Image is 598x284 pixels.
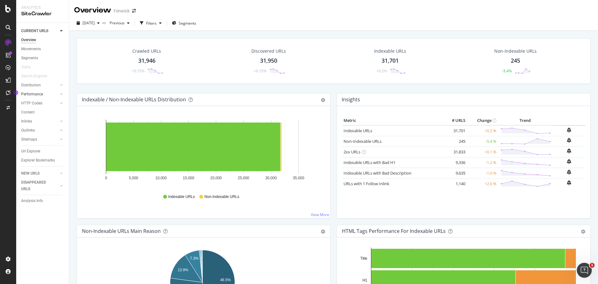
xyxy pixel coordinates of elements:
[21,100,58,107] a: HTTP Codes
[467,147,498,157] td: +0.1 %
[102,20,107,25] span: vs
[21,118,32,125] div: Inlinks
[321,98,325,102] div: gear
[21,37,64,43] a: Overview
[374,48,406,54] div: Indexable URLs
[21,37,36,43] div: Overview
[502,68,512,74] div: -5.4%
[21,109,64,116] a: Content
[21,109,35,116] div: Content
[114,8,130,14] div: Fenwick
[21,127,58,134] a: Outlinks
[138,57,155,65] div: 31,946
[21,136,37,143] div: Sitemaps
[567,159,571,164] div: bell-plus
[21,179,58,192] a: DISAPPEARED URLS
[442,178,467,189] td: 1,140
[260,57,277,65] div: 31,950
[21,28,58,34] a: CURRENT URLS
[293,176,304,180] text: 35,000
[467,178,498,189] td: +2.6 %
[21,148,64,155] a: Url Explorer
[21,157,64,164] a: Explorer Bookmarks
[344,149,360,155] a: 2xx URLs
[178,268,188,272] text: 13.9%
[21,10,64,17] div: SiteCrawler
[168,194,195,200] span: Indexable URLs
[21,170,58,177] a: NEW URLS
[21,100,42,107] div: HTTP Codes
[360,256,368,261] text: Title
[169,18,199,28] button: Segments
[146,21,157,26] div: Filters
[155,176,167,180] text: 10,000
[344,128,372,133] a: Indexable URLs
[220,278,231,282] text: 46.5%
[183,176,194,180] text: 15,000
[344,170,411,176] a: Indexable URLs with Bad Description
[567,138,571,143] div: bell-plus
[21,136,58,143] a: Sitemaps
[567,148,571,153] div: bell-plus
[21,170,40,177] div: NEW URLS
[129,176,138,180] text: 5,000
[21,198,64,204] a: Analysis Info
[204,194,239,200] span: Non-Indexable URLs
[21,64,31,70] div: Visits
[590,263,595,268] span: 1
[321,229,325,234] div: gear
[265,176,277,180] text: 30,000
[251,48,286,54] div: Discovered URLs
[467,136,498,147] td: -5.4 %
[21,28,48,34] div: CURRENT URLS
[13,90,19,95] div: Tooltip anchor
[105,176,107,180] text: 0
[581,229,585,234] div: gear
[442,136,467,147] td: 245
[442,147,467,157] td: 31,833
[210,176,222,180] text: 20,000
[442,116,467,125] th: # URLS
[21,82,58,89] a: Distribution
[21,46,64,52] a: Movements
[21,118,58,125] a: Inlinks
[442,157,467,168] td: 9,336
[238,176,249,180] text: 25,000
[21,73,53,79] a: Search Engines
[467,116,498,125] th: Change
[311,212,329,217] a: View More
[467,157,498,168] td: -1.2 %
[21,148,40,155] div: Url Explorer
[132,68,145,74] div: +0.15%
[190,256,199,261] text: 7.3%
[344,138,382,144] a: Non-Indexable URLs
[382,57,399,65] div: 31,701
[21,55,64,61] a: Segments
[21,157,55,164] div: Explorer Bookmarks
[132,9,136,13] div: arrow-right-arrow-left
[511,57,520,65] div: 245
[21,198,43,204] div: Analysis Info
[567,128,571,132] div: bell-plus
[567,170,571,175] div: bell-plus
[21,91,43,98] div: Performance
[82,116,323,188] svg: A chart.
[179,21,196,26] span: Segments
[21,127,35,134] div: Outlinks
[376,68,387,74] div: +0.2%
[342,228,446,234] div: HTML Tags Performance for Indexable URLs
[132,48,161,54] div: Crawled URLs
[21,82,41,89] div: Distribution
[107,18,132,28] button: Previous
[21,5,64,10] div: Analytics
[498,116,553,125] th: Trend
[21,64,37,70] a: Visits
[82,96,186,103] div: Indexable / Non-Indexable URLs Distribution
[342,116,442,125] th: Metric
[342,95,360,104] h4: Insights
[83,20,95,26] span: 2025 Aug. 31st
[74,5,111,16] div: Overview
[137,18,164,28] button: Filters
[21,179,53,192] div: DISAPPEARED URLS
